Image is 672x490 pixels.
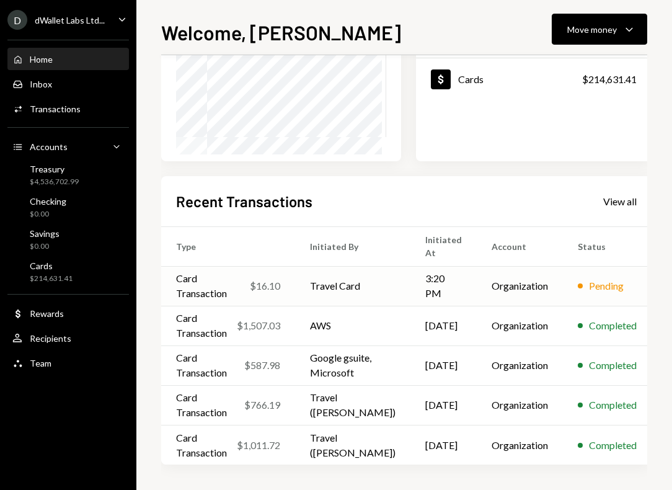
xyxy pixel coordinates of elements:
[477,425,563,465] td: Organization
[295,425,410,465] td: Travel ([PERSON_NAME])
[410,266,477,306] td: 3:20 PM
[161,20,401,45] h1: Welcome, [PERSON_NAME]
[295,306,410,345] td: AWS
[7,73,129,95] a: Inbox
[477,266,563,306] td: Organization
[295,345,410,385] td: Google gsuite, Microsoft
[7,352,129,374] a: Team
[244,358,280,373] div: $587.98
[35,15,105,25] div: dWallet Labs Ltd...
[30,241,60,252] div: $0.00
[603,195,637,208] div: View all
[7,225,129,254] a: Savings$0.00
[7,257,129,287] a: Cards$214,631.41
[30,54,53,65] div: Home
[30,177,79,187] div: $4,536,702.99
[7,48,129,70] a: Home
[477,385,563,425] td: Organization
[30,141,68,152] div: Accounts
[7,10,27,30] div: D
[477,345,563,385] td: Organization
[563,226,652,266] th: Status
[410,226,477,266] th: Initiated At
[7,302,129,324] a: Rewards
[603,194,637,208] a: View all
[7,97,129,120] a: Transactions
[176,271,240,301] div: Card Transaction
[176,390,234,420] div: Card Transaction
[410,306,477,345] td: [DATE]
[7,135,129,158] a: Accounts
[176,191,312,212] h2: Recent Transactions
[458,73,484,85] div: Cards
[410,385,477,425] td: [DATE]
[552,14,647,45] button: Move money
[295,266,410,306] td: Travel Card
[477,306,563,345] td: Organization
[237,318,280,333] div: $1,507.03
[176,430,227,460] div: Card Transaction
[30,228,60,239] div: Savings
[589,278,624,293] div: Pending
[410,425,477,465] td: [DATE]
[237,438,280,453] div: $1,011.72
[589,358,637,373] div: Completed
[567,23,617,36] div: Move money
[30,358,51,368] div: Team
[176,350,234,380] div: Card Transaction
[30,164,79,174] div: Treasury
[30,333,71,344] div: Recipients
[589,318,637,333] div: Completed
[30,196,66,207] div: Checking
[295,226,410,266] th: Initiated By
[477,226,563,266] th: Account
[30,209,66,220] div: $0.00
[295,385,410,425] td: Travel ([PERSON_NAME])
[176,311,227,341] div: Card Transaction
[589,398,637,412] div: Completed
[582,72,637,87] div: $214,631.41
[30,261,73,271] div: Cards
[30,308,64,319] div: Rewards
[410,345,477,385] td: [DATE]
[7,160,129,190] a: Treasury$4,536,702.99
[7,327,129,349] a: Recipients
[30,79,52,89] div: Inbox
[161,226,295,266] th: Type
[7,192,129,222] a: Checking$0.00
[250,278,280,293] div: $16.10
[30,104,81,114] div: Transactions
[416,58,652,100] a: Cards$214,631.41
[30,274,73,284] div: $214,631.41
[589,438,637,453] div: Completed
[244,398,280,412] div: $766.19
